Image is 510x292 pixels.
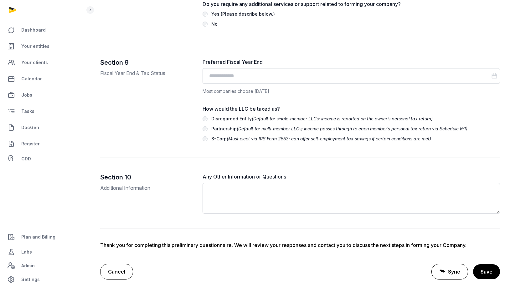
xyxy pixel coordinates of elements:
p: Additional Information [100,184,193,192]
a: Tasks [5,104,85,119]
label: Preferred Fiscal Year End [203,58,500,66]
input: Partnership(Default for multi-member LLCs; income passes through to each member’s personal tax re... [203,126,208,131]
span: DocGen [21,124,39,131]
p: Fiscal Year End & Tax Status [100,69,193,77]
label: Any Other Information or Questions [203,173,500,180]
span: Sync [448,268,460,275]
i: (Must elect via IRS Form 2553; can offer self-employment tax savings if certain conditions are met) [227,136,431,141]
input: Yes (Please describe below.) [203,12,208,17]
a: Labs [5,244,85,259]
a: CDD [5,153,85,165]
span: Calendar [21,75,42,83]
span: Plan and Billing [21,233,55,241]
a: Settings [5,272,85,287]
label: How would the LLC be taxed as? [203,105,500,113]
span: Settings [21,276,40,283]
span: Labs [21,248,32,256]
div: Thank you for completing this preliminary questionnaire. We will review your responses and contac... [100,241,500,249]
input: No [203,22,208,27]
button: Save [473,264,500,279]
div: Disregarded Entity [211,115,433,123]
i: (Default for multi-member LLCs; income passes through to each member’s personal tax return via Sc... [237,126,467,131]
div: Yes (Please describe below.) [211,10,275,18]
i: (Default for single-member LLCs; income is reported on the owner’s personal tax return) [252,116,433,121]
label: Do you require any additional services or support related to forming your company? [203,0,500,8]
h2: Section 10 [100,173,193,182]
input: Disregarded Entity(Default for single-member LLCs; income is reported on the owner’s personal tax... [203,116,208,121]
div: No [211,20,218,28]
a: Your clients [5,55,85,70]
span: Jobs [21,91,32,99]
a: Calendar [5,71,85,86]
div: Most companies choose [DATE] [203,88,500,95]
span: CDD [21,155,31,163]
h2: Section 9 [100,58,193,67]
span: Your entities [21,43,49,50]
span: Register [21,140,40,148]
a: Plan and Billing [5,229,85,244]
span: Your clients [21,59,48,66]
a: Register [5,136,85,151]
span: Tasks [21,108,34,115]
div: S-Corp [211,135,431,143]
a: Cancel [100,264,133,279]
a: Dashboard [5,23,85,38]
a: Admin [5,259,85,272]
input: S-Corp(Must elect via IRS Form 2553; can offer self-employment tax savings if certain conditions ... [203,136,208,141]
a: Jobs [5,88,85,103]
span: Dashboard [21,26,46,34]
a: Your entities [5,39,85,54]
input: Datepicker input [203,68,500,84]
a: DocGen [5,120,85,135]
div: Partnership [211,125,467,133]
span: Admin [21,262,35,269]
